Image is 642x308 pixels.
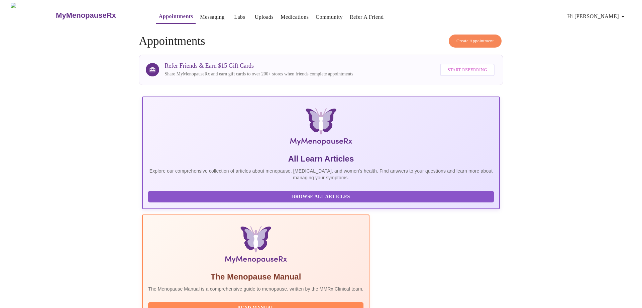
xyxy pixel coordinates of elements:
button: Messaging [197,10,227,24]
h3: Refer Friends & Earn $15 Gift Cards [165,62,353,69]
img: MyMenopauseRx Logo [202,108,440,148]
a: Browse All Articles [148,193,496,199]
a: MyMenopauseRx [55,4,143,27]
a: Refer a Friend [350,12,384,22]
a: Community [316,12,343,22]
a: Medications [281,12,309,22]
button: Uploads [252,10,277,24]
h3: MyMenopauseRx [56,11,116,20]
h5: All Learn Articles [148,153,494,164]
img: Menopause Manual [182,226,329,266]
a: Appointments [159,12,193,21]
h4: Appointments [139,35,503,48]
a: Uploads [255,12,274,22]
p: The Menopause Manual is a comprehensive guide to menopause, written by the MMRx Clinical team. [148,286,363,292]
p: Share MyMenopauseRx and earn gift cards to over 200+ stores when friends complete appointments [165,71,353,77]
button: Start Referring [440,64,494,76]
button: Appointments [156,10,196,24]
h5: The Menopause Manual [148,271,363,282]
span: Start Referring [447,66,487,74]
a: Start Referring [438,60,496,79]
button: Medications [278,10,311,24]
a: Messaging [200,12,224,22]
a: Labs [234,12,245,22]
button: Labs [229,10,250,24]
button: Hi [PERSON_NAME] [565,10,630,23]
span: Hi [PERSON_NAME] [567,12,627,21]
button: Community [313,10,345,24]
span: Create Appointment [456,37,494,45]
span: Browse All Articles [155,193,487,201]
button: Refer a Friend [347,10,387,24]
button: Browse All Articles [148,191,494,203]
button: Create Appointment [449,35,502,48]
p: Explore our comprehensive collection of articles about menopause, [MEDICAL_DATA], and women's hea... [148,168,494,181]
img: MyMenopauseRx Logo [11,3,55,28]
